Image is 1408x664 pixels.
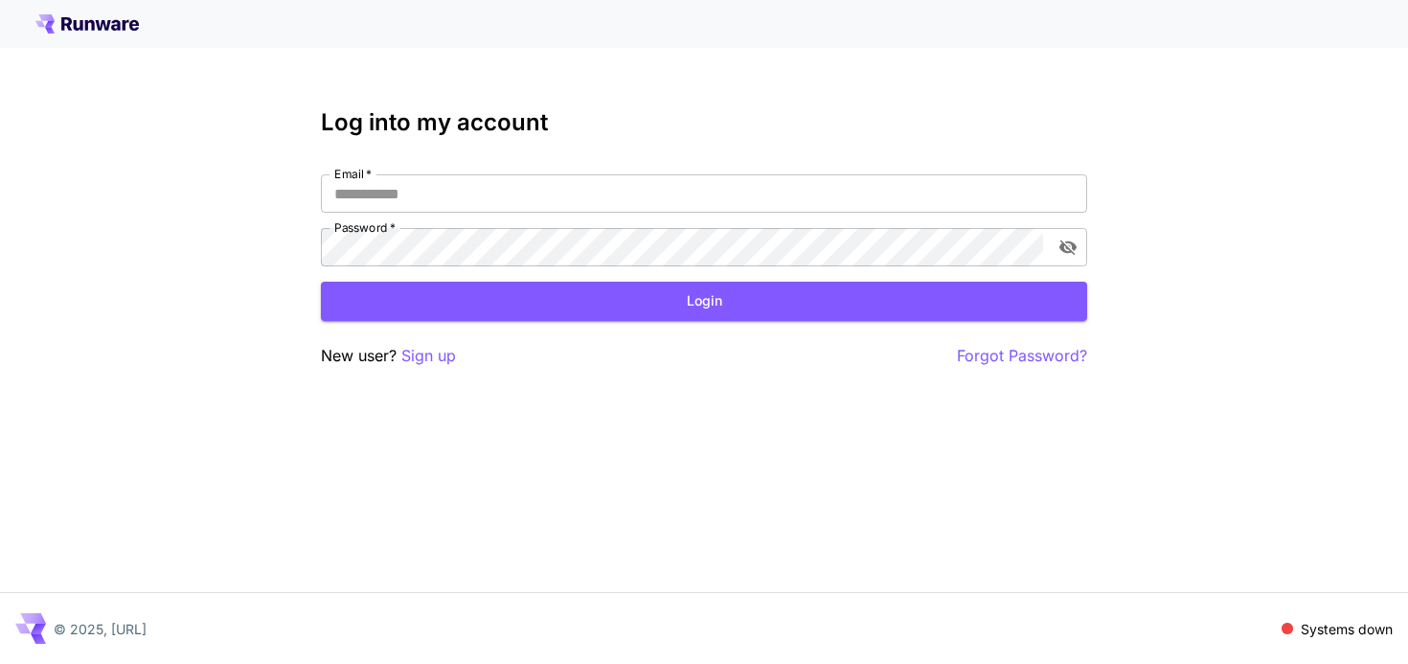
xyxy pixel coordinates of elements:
button: Sign up [401,344,456,368]
button: Login [321,282,1087,321]
p: Systems down [1301,619,1393,639]
button: Forgot Password? [957,344,1087,368]
label: Password [334,219,396,236]
p: © 2025, [URL] [54,619,147,639]
button: toggle password visibility [1051,230,1085,264]
h3: Log into my account [321,109,1087,136]
p: New user? [321,344,456,368]
label: Email [334,166,372,182]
